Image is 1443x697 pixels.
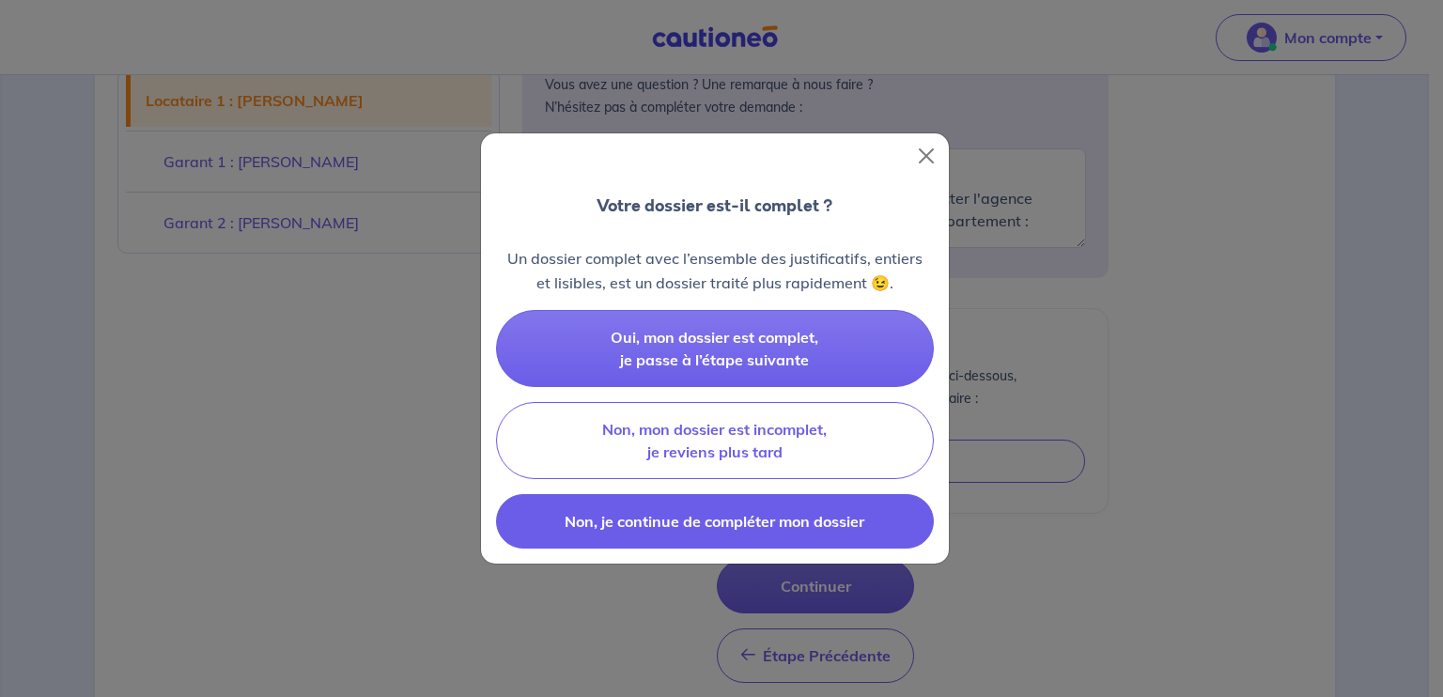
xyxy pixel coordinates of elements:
button: Close [911,141,941,171]
p: Votre dossier est-il complet ? [597,194,832,218]
span: Non, mon dossier est incomplet, je reviens plus tard [602,420,827,461]
button: Non, mon dossier est incomplet, je reviens plus tard [496,402,934,479]
button: Non, je continue de compléter mon dossier [496,494,934,549]
span: Non, je continue de compléter mon dossier [565,512,864,531]
p: Un dossier complet avec l’ensemble des justificatifs, entiers et lisibles, est un dossier traité ... [496,246,934,295]
button: Oui, mon dossier est complet, je passe à l’étape suivante [496,310,934,387]
span: Oui, mon dossier est complet, je passe à l’étape suivante [611,328,818,369]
